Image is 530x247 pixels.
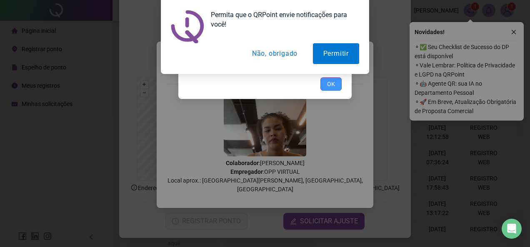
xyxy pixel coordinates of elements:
div: Permita que o QRPoint envie notificações para você! [204,10,359,29]
span: OK [327,79,335,89]
button: Permitir [313,43,359,64]
button: OK [320,77,342,91]
img: notification icon [171,10,204,43]
div: Open Intercom Messenger [502,219,522,239]
button: Não, obrigado [242,43,308,64]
